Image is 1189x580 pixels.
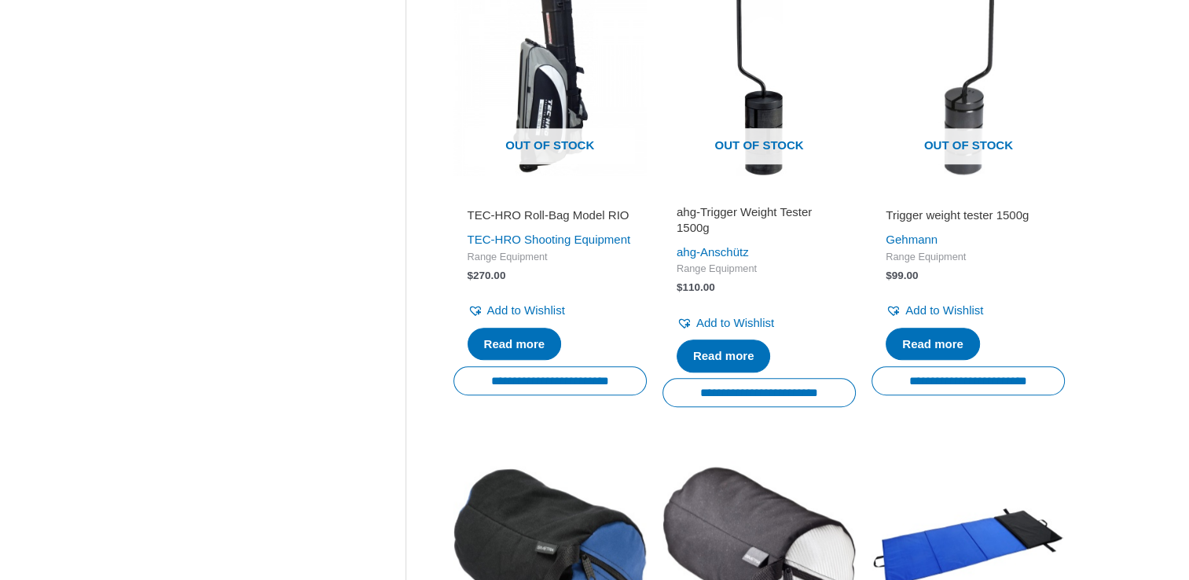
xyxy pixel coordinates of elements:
a: Trigger weight tester 1500g [886,207,1051,229]
a: Read more about “Trigger weight tester 1500g” [886,328,980,361]
a: ahg-Trigger Weight Tester 1500g [677,204,842,241]
bdi: 99.00 [886,270,918,281]
a: Read more about “ahg-Trigger Weight Tester 1500g” [677,340,771,373]
a: Add to Wishlist [468,299,565,321]
span: Range Equipment [468,251,633,264]
span: Out of stock [465,128,635,164]
h2: TEC-HRO Roll-Bag Model RIO [468,207,633,223]
span: Out of stock [883,128,1053,164]
bdi: 270.00 [468,270,506,281]
h2: ahg-Trigger Weight Tester 1500g [677,204,842,235]
span: Out of stock [674,128,844,164]
span: Range Equipment [886,251,1051,264]
a: Add to Wishlist [677,312,774,334]
a: ahg-Anschütz [677,245,749,259]
iframe: Customer reviews powered by Trustpilot [677,185,842,204]
a: Read more about “TEC-HRO Roll-Bag Model RIO” [468,328,562,361]
span: $ [886,270,892,281]
span: Add to Wishlist [487,303,565,317]
bdi: 110.00 [677,281,715,293]
h2: Trigger weight tester 1500g [886,207,1051,223]
a: Add to Wishlist [886,299,983,321]
iframe: Customer reviews powered by Trustpilot [886,185,1051,204]
a: TEC-HRO Roll-Bag Model RIO [468,207,633,229]
span: $ [677,281,683,293]
span: Add to Wishlist [696,316,774,329]
span: Range Equipment [677,262,842,276]
span: $ [468,270,474,281]
a: TEC-HRO Shooting Equipment [468,233,631,246]
span: Add to Wishlist [905,303,983,317]
iframe: Customer reviews powered by Trustpilot [468,185,633,204]
a: Gehmann [886,233,938,246]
